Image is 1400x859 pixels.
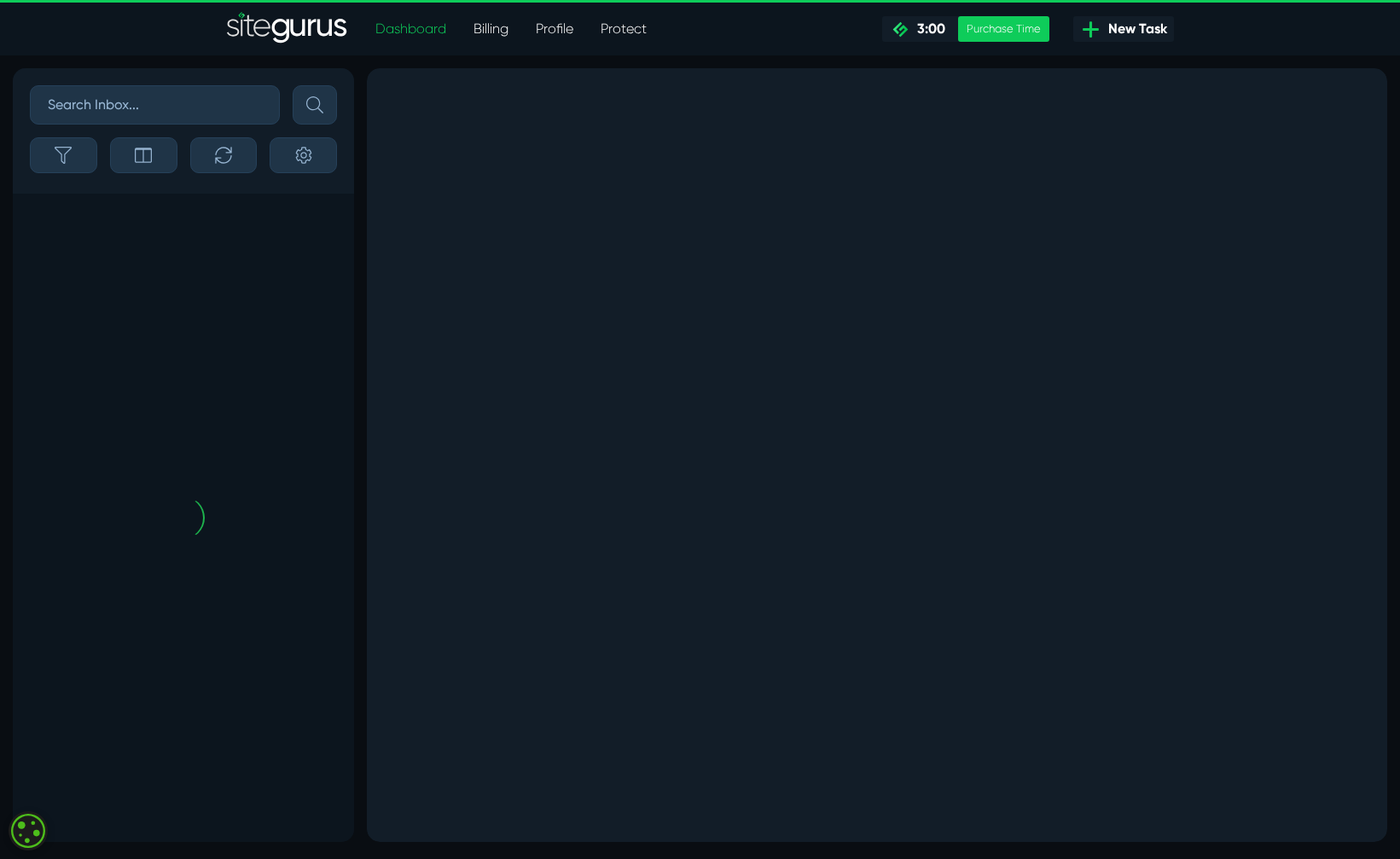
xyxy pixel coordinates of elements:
a: New Task [1073,16,1174,42]
a: 3:00 Purchase Time [882,16,1049,42]
a: Billing [460,12,522,46]
span: 3:00 [910,20,945,37]
a: SiteGurus [227,12,348,46]
a: Profile [522,12,587,46]
a: Protect [587,12,660,46]
img: Sitegurus Logo [227,12,348,46]
span: New Task [1101,19,1167,39]
input: Search Inbox... [30,85,280,125]
div: Purchase Time [958,16,1049,42]
a: Dashboard [362,12,460,46]
div: Cookie consent button [9,811,48,850]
